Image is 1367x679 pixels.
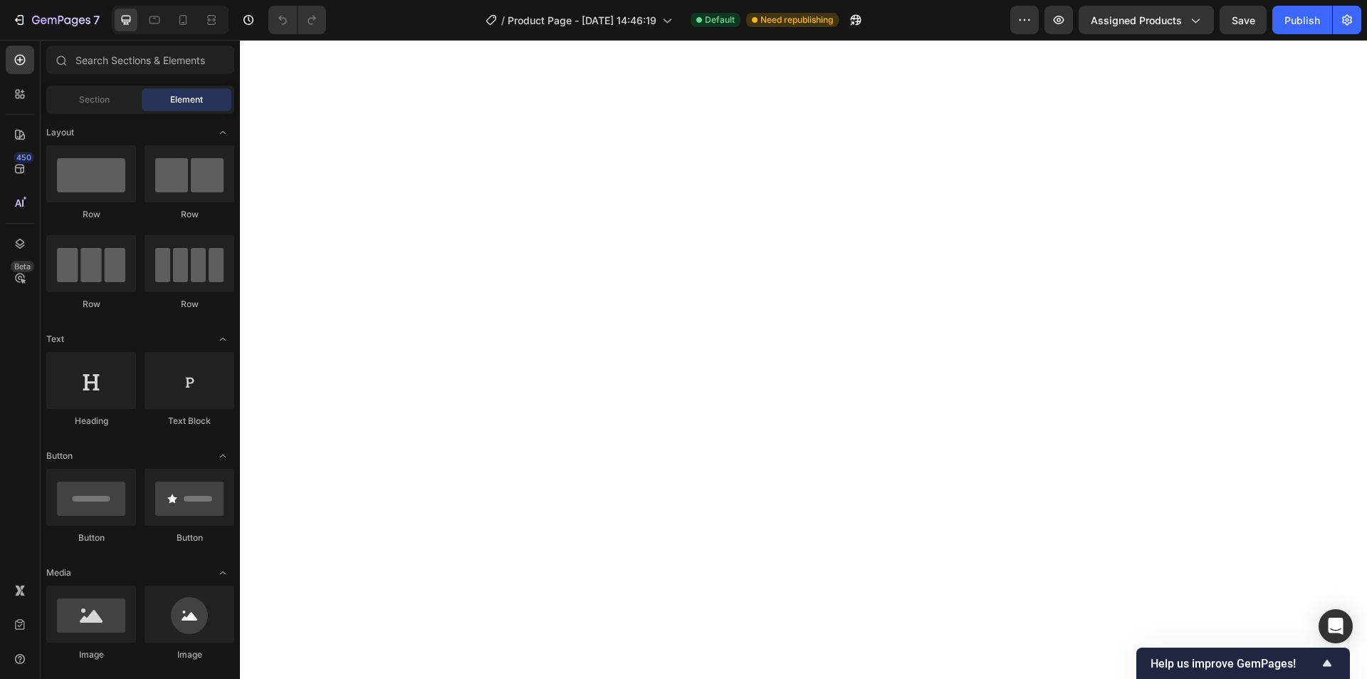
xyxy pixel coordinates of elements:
div: 450 [14,152,34,163]
div: Undo/Redo [268,6,326,34]
span: / [501,13,505,28]
div: Button [145,532,234,544]
button: Show survey - Help us improve GemPages! [1151,655,1336,672]
div: Publish [1284,13,1320,28]
input: Search Sections & Elements [46,46,234,74]
span: Assigned Products [1091,13,1182,28]
button: Publish [1272,6,1332,34]
span: Toggle open [211,121,234,144]
span: Button [46,450,73,462]
span: Text [46,333,64,346]
span: Product Page - [DATE] 14:46:19 [508,13,656,28]
span: Save [1232,14,1255,26]
button: 7 [6,6,106,34]
div: Text Block [145,415,234,427]
span: Toggle open [211,561,234,584]
div: Row [46,208,136,221]
div: Image [145,648,234,661]
span: Media [46,566,71,579]
span: Help us improve GemPages! [1151,657,1319,670]
span: Element [170,93,203,106]
div: Image [46,648,136,661]
div: Open Intercom Messenger [1319,609,1353,643]
div: Row [46,298,136,311]
p: 7 [93,11,100,28]
span: Toggle open [211,445,234,467]
span: Need republishing [760,14,833,26]
span: Default [705,14,735,26]
iframe: Design area [240,40,1367,679]
button: Save [1220,6,1267,34]
span: Section [79,93,110,106]
span: Layout [46,126,74,139]
div: Heading [46,415,136,427]
div: Button [46,532,136,544]
div: Row [145,208,234,221]
div: Row [145,298,234,311]
div: Beta [11,261,34,272]
span: Toggle open [211,328,234,351]
button: Assigned Products [1079,6,1214,34]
